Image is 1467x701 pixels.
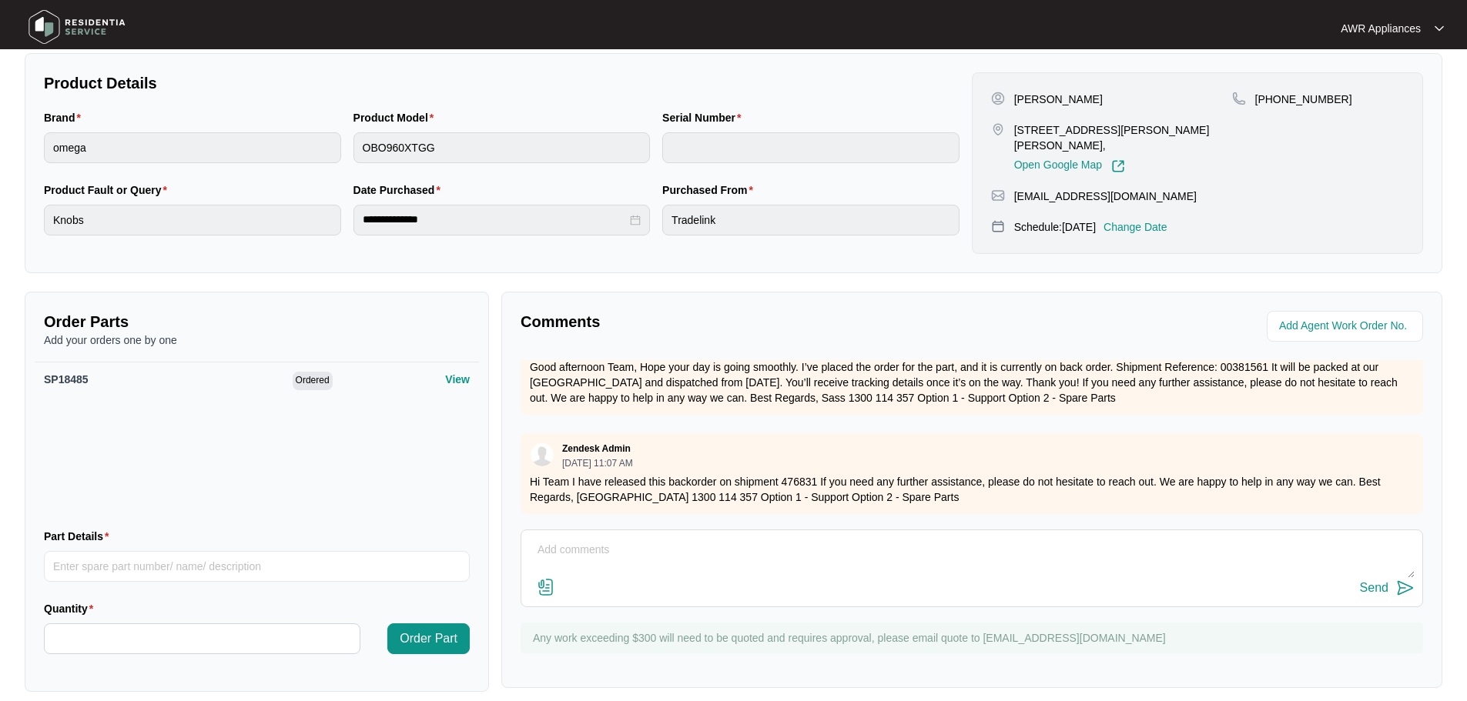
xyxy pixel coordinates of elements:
img: Link-External [1111,159,1125,173]
label: Serial Number [662,110,747,125]
label: Purchased From [662,182,759,198]
input: Quantity [45,624,360,653]
label: Product Model [353,110,440,125]
img: file-attachment-doc.svg [537,578,555,596]
p: [DATE] 11:07 AM [562,459,633,468]
img: map-pin [991,219,1005,233]
input: Brand [44,132,341,163]
p: Change Date [1104,219,1167,235]
a: Open Google Map [1014,159,1125,173]
input: Part Details [44,551,470,582]
p: Comments [521,311,961,332]
p: Add your orders one by one [44,332,470,348]
input: Date Purchased [363,212,628,228]
p: [PHONE_NUMBER] [1255,92,1352,107]
p: AWR Appliances [1341,21,1421,36]
img: user-pin [991,92,1005,105]
div: Send [1360,581,1388,595]
p: Good afternoon Team, Hope your day is going smoothly. I’ve placed the order for the part, and it ... [530,359,1414,406]
span: Ordered [293,372,333,390]
p: Any work exceeding $300 will need to be quoted and requires approval, please email quote to [EMAI... [533,630,1415,646]
label: Brand [44,110,87,125]
p: View [445,372,470,387]
img: map-pin [991,122,1005,136]
label: Product Fault or Query [44,182,173,198]
img: user.svg [531,443,554,466]
img: map-pin [991,189,1005,202]
p: Order Parts [44,311,470,332]
img: residentia service logo [23,4,131,50]
span: SP18485 [44,373,89,386]
input: Product Fault or Query [44,205,341,235]
p: Hi Team I have released this backorder on shipment 476831 If you need any further assistance, ple... [530,474,1414,505]
p: [PERSON_NAME] [1014,92,1103,107]
label: Date Purchased [353,182,447,198]
button: Send [1360,578,1415,599]
img: dropdown arrow [1435,25,1444,32]
input: Purchased From [662,205,960,235]
button: Order Part [387,623,470,654]
p: Schedule: [DATE] [1014,219,1096,235]
p: Product Details [44,72,960,94]
img: map-pin [1232,92,1246,105]
p: [STREET_ADDRESS][PERSON_NAME][PERSON_NAME], [1014,122,1232,153]
label: Part Details [44,529,116,544]
p: Zendesk Admin [562,442,631,455]
input: Serial Number [662,132,960,163]
span: Order Part [400,629,457,648]
img: send-icon.svg [1396,579,1415,597]
input: Add Agent Work Order No. [1279,317,1414,335]
input: Product Model [353,132,651,163]
p: [EMAIL_ADDRESS][DOMAIN_NAME] [1014,189,1197,204]
label: Quantity [44,601,99,616]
